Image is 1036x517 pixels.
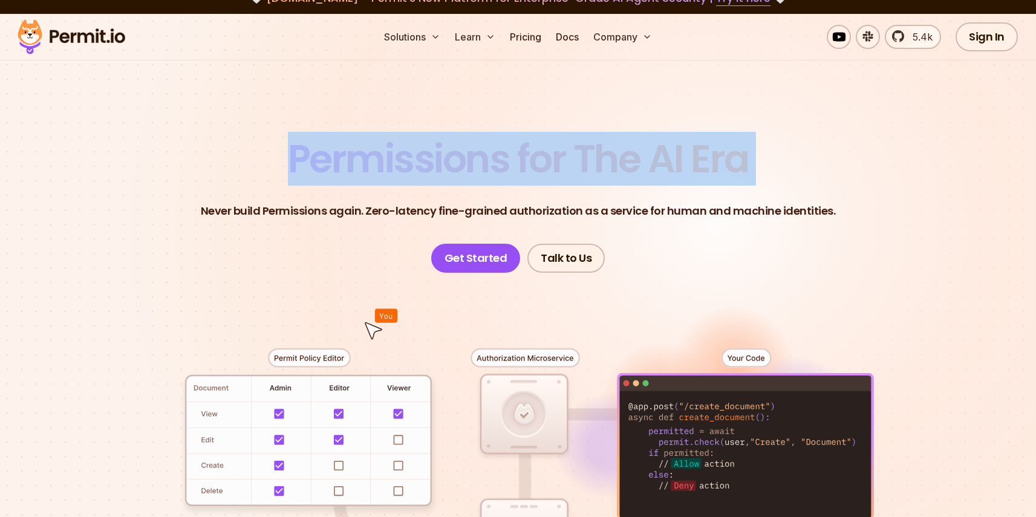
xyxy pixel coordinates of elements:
[431,244,521,273] a: Get Started
[450,25,500,49] button: Learn
[379,25,445,49] button: Solutions
[288,132,749,186] span: Permissions for The AI Era
[551,25,584,49] a: Docs
[905,30,933,44] span: 5.4k
[956,22,1018,51] a: Sign In
[201,203,836,219] p: Never build Permissions again. Zero-latency fine-grained authorization as a service for human and...
[885,25,941,49] a: 5.4k
[505,25,546,49] a: Pricing
[588,25,657,49] button: Company
[527,244,605,273] a: Talk to Us
[12,16,131,57] img: Permit logo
